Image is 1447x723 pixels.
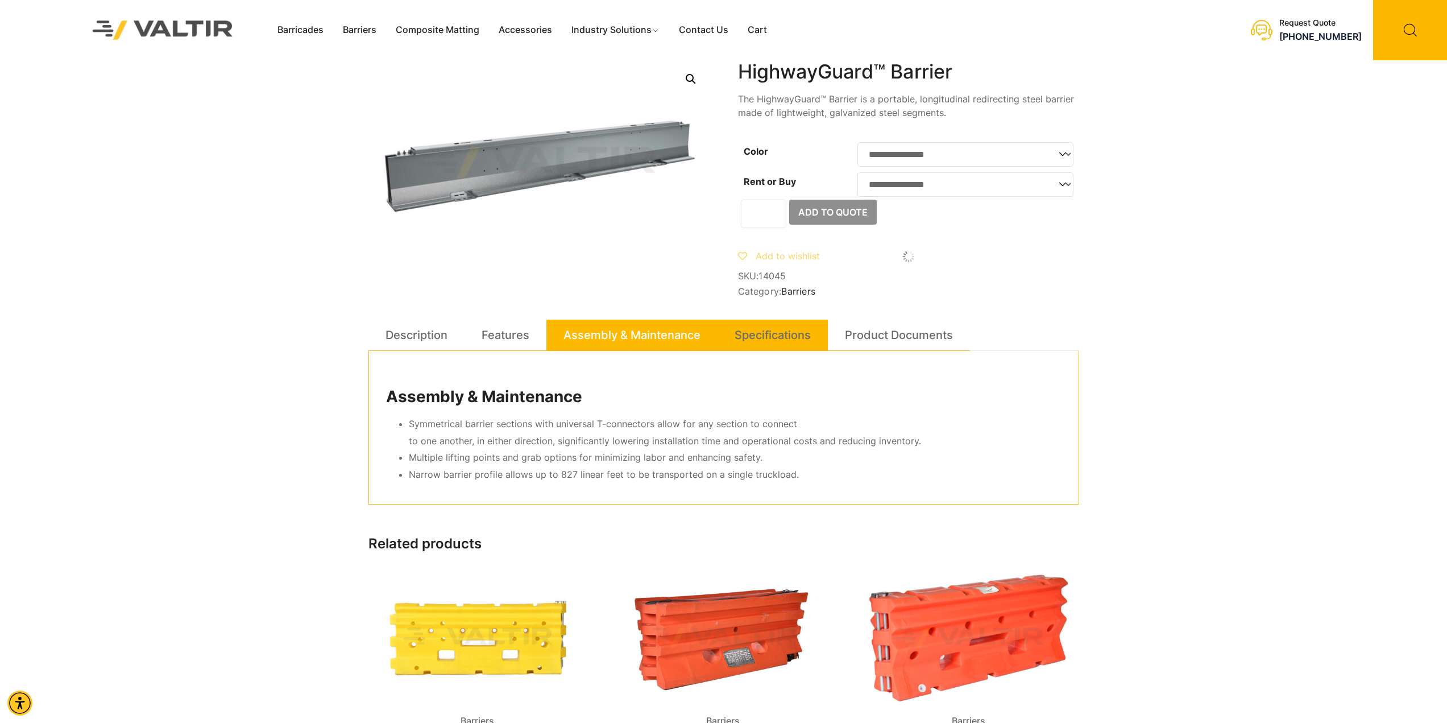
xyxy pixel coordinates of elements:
a: Description [385,320,447,350]
img: An orange plastic barrier with a textured surface, designed for traffic control or safety purposes. [859,572,1077,704]
a: Industry Solutions [562,22,669,39]
a: Composite Matting [386,22,489,39]
li: Narrow barrier profile allows up to 827 linear feet to be transported on a single truckload. [409,466,1062,484]
a: Accessories [489,22,562,39]
img: A bright yellow plastic component with various holes and cutouts, likely used in machinery or equ... [368,572,587,704]
a: Contact Us [669,22,738,39]
img: Valtir Rentals [78,6,248,54]
a: Product Documents [845,320,953,350]
li: Symmetrical barrier sections with universal T-connectors allow for any section to connect to one ... [409,416,1062,450]
span: 14045 [758,270,786,282]
p: The HighwayGuard™ Barrier is a portable, longitudinal redirecting steel barrier made of lightweig... [738,92,1079,119]
a: Barriers [781,286,815,297]
li: Multiple lifting points and grab options for minimizing labor and enhancing safety. [409,449,1062,466]
a: Barriers [333,22,386,39]
img: Barriers [613,572,832,704]
div: Request Quote [1279,18,1362,28]
label: Color [744,146,768,157]
span: Category: [738,286,1079,297]
button: Add to Quote [789,200,877,225]
a: Open this option [681,69,701,89]
h2: Assembly & Maintenance [386,387,1062,407]
a: Specifications [735,320,811,350]
label: Rent or Buy [744,176,796,187]
span: SKU: [738,271,1079,282]
a: Features [482,320,529,350]
a: Assembly & Maintenance [563,320,700,350]
input: Product quantity [741,200,786,228]
h2: Related products [368,536,1079,552]
a: call (888) 496-3625 [1279,31,1362,42]
a: Barricades [268,22,333,39]
div: Accessibility Menu [7,691,32,716]
a: Cart [738,22,777,39]
h1: HighwayGuard™ Barrier [738,60,1079,84]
